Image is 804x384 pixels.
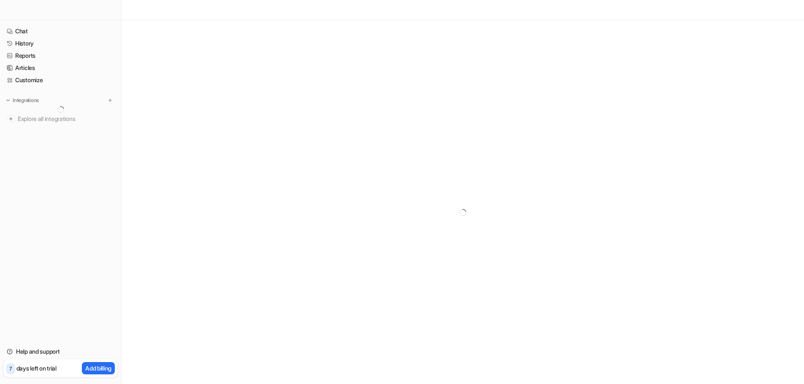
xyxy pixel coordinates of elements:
[3,346,118,357] a: Help and support
[16,364,57,373] p: days left on trial
[7,115,15,123] img: explore all integrations
[85,364,111,373] p: Add billing
[13,97,39,104] p: Integrations
[9,365,12,373] p: 7
[3,96,41,105] button: Integrations
[3,62,118,74] a: Articles
[3,25,118,37] a: Chat
[3,74,118,86] a: Customize
[5,97,11,103] img: expand menu
[82,362,115,374] button: Add billing
[18,112,114,126] span: Explore all integrations
[107,97,113,103] img: menu_add.svg
[3,50,118,62] a: Reports
[3,113,118,125] a: Explore all integrations
[3,38,118,49] a: History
